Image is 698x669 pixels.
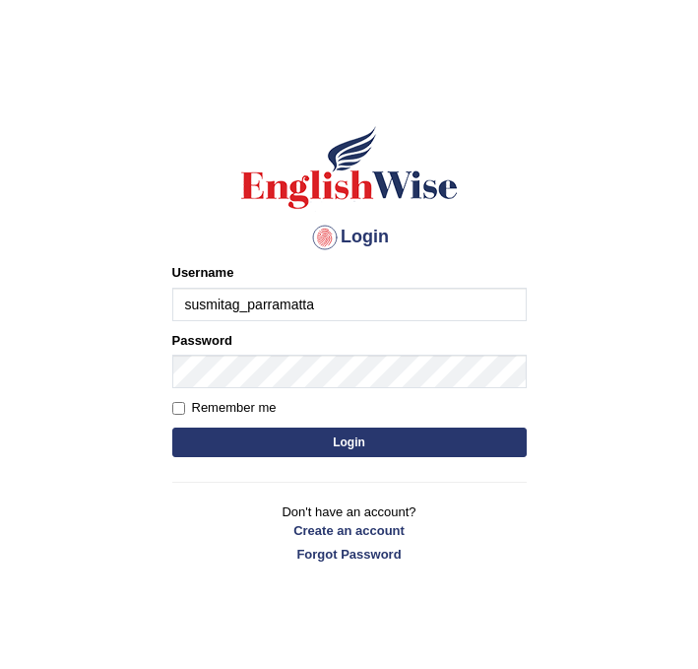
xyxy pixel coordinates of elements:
[172,398,277,418] label: Remember me
[172,428,527,457] button: Login
[172,331,232,350] label: Password
[172,502,527,564] p: Don't have an account?
[172,222,527,253] h4: Login
[172,263,234,282] label: Username
[237,123,462,212] img: Logo of English Wise sign in for intelligent practice with AI
[172,402,185,415] input: Remember me
[172,521,527,540] a: Create an account
[172,545,527,564] a: Forgot Password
